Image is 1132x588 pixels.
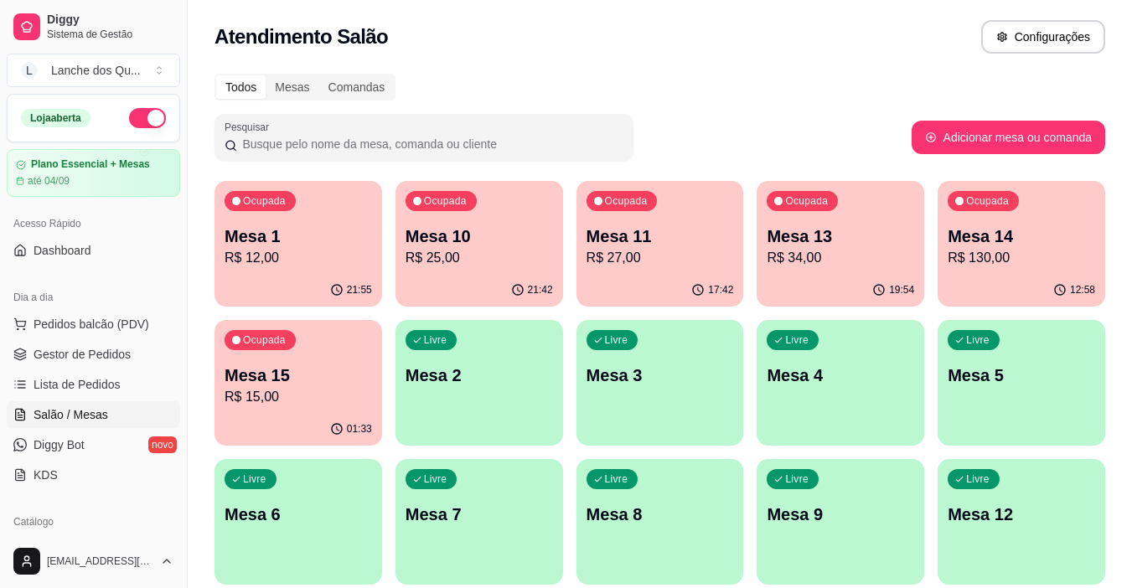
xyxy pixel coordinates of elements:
[28,174,70,188] article: até 04/09
[981,20,1105,54] button: Configurações
[7,149,180,197] a: Plano Essencial + Mesasaté 04/09
[938,181,1105,307] button: OcupadaMesa 14R$ 130,0012:58
[34,376,121,393] span: Lista de Pedidos
[587,248,734,268] p: R$ 27,00
[21,109,90,127] div: Loja aberta
[757,459,924,585] button: LivreMesa 9
[225,248,372,268] p: R$ 12,00
[708,283,733,297] p: 17:42
[605,333,628,347] p: Livre
[889,283,914,297] p: 19:54
[785,333,809,347] p: Livre
[7,462,180,488] a: KDS
[587,364,734,387] p: Mesa 3
[767,248,914,268] p: R$ 34,00
[225,364,372,387] p: Mesa 15
[225,503,372,526] p: Mesa 6
[21,62,38,79] span: L
[47,13,173,28] span: Diggy
[966,472,990,486] p: Livre
[51,62,141,79] div: Lanche dos Qu ...
[216,75,266,99] div: Todos
[347,283,372,297] p: 21:55
[948,248,1095,268] p: R$ 130,00
[31,158,150,171] article: Plano Essencial + Mesas
[7,508,180,535] div: Catálogo
[406,248,553,268] p: R$ 25,00
[966,194,1009,208] p: Ocupada
[225,224,372,248] p: Mesa 1
[47,554,153,568] span: [EMAIL_ADDRESS][DOMAIN_NAME]
[7,237,180,264] a: Dashboard
[7,401,180,428] a: Salão / Mesas
[243,194,286,208] p: Ocupada
[215,23,388,50] h2: Atendimento Salão
[215,181,382,307] button: OcupadaMesa 1R$ 12,0021:55
[47,28,173,41] span: Sistema de Gestão
[395,181,563,307] button: OcupadaMesa 10R$ 25,0021:42
[395,320,563,446] button: LivreMesa 2
[785,472,809,486] p: Livre
[528,283,553,297] p: 21:42
[129,108,166,128] button: Alterar Status
[1070,283,1095,297] p: 12:58
[757,320,924,446] button: LivreMesa 4
[785,194,828,208] p: Ocupada
[7,431,180,458] a: Diggy Botnovo
[767,364,914,387] p: Mesa 4
[7,284,180,311] div: Dia a dia
[966,333,990,347] p: Livre
[243,333,286,347] p: Ocupada
[34,316,149,333] span: Pedidos balcão (PDV)
[587,503,734,526] p: Mesa 8
[215,459,382,585] button: LivreMesa 6
[406,503,553,526] p: Mesa 7
[576,320,744,446] button: LivreMesa 3
[605,194,648,208] p: Ocupada
[225,387,372,407] p: R$ 15,00
[237,136,623,152] input: Pesquisar
[406,364,553,387] p: Mesa 2
[757,181,924,307] button: OcupadaMesa 13R$ 34,0019:54
[319,75,395,99] div: Comandas
[7,371,180,398] a: Lista de Pedidos
[7,210,180,237] div: Acesso Rápido
[7,341,180,368] a: Gestor de Pedidos
[587,224,734,248] p: Mesa 11
[225,120,275,134] label: Pesquisar
[34,242,91,259] span: Dashboard
[424,472,447,486] p: Livre
[7,311,180,338] button: Pedidos balcão (PDV)
[424,333,447,347] p: Livre
[948,224,1095,248] p: Mesa 14
[347,422,372,436] p: 01:33
[34,406,108,423] span: Salão / Mesas
[605,472,628,486] p: Livre
[243,472,266,486] p: Livre
[576,181,744,307] button: OcupadaMesa 11R$ 27,0017:42
[34,436,85,453] span: Diggy Bot
[948,364,1095,387] p: Mesa 5
[7,541,180,581] button: [EMAIL_ADDRESS][DOMAIN_NAME]
[215,320,382,446] button: OcupadaMesa 15R$ 15,0001:33
[34,346,131,363] span: Gestor de Pedidos
[912,121,1105,154] button: Adicionar mesa ou comanda
[424,194,467,208] p: Ocupada
[34,467,58,483] span: KDS
[266,75,318,99] div: Mesas
[938,459,1105,585] button: LivreMesa 12
[767,503,914,526] p: Mesa 9
[395,459,563,585] button: LivreMesa 7
[948,503,1095,526] p: Mesa 12
[576,459,744,585] button: LivreMesa 8
[406,224,553,248] p: Mesa 10
[7,54,180,87] button: Select a team
[767,224,914,248] p: Mesa 13
[938,320,1105,446] button: LivreMesa 5
[7,7,180,47] a: DiggySistema de Gestão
